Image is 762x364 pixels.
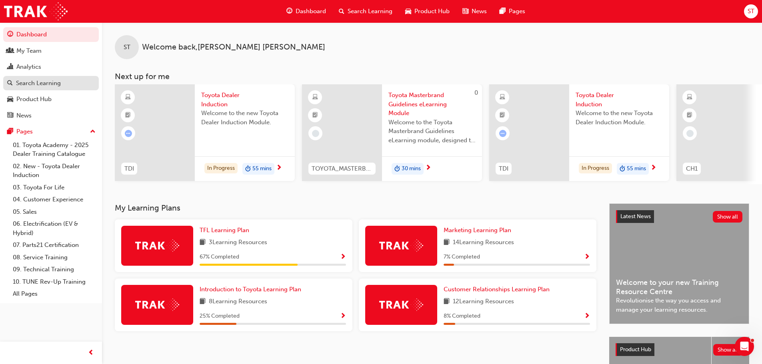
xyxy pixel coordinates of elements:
a: Dashboard [3,27,99,42]
span: guage-icon [7,31,13,38]
a: All Pages [10,288,99,300]
a: search-iconSearch Learning [332,3,399,20]
button: Show Progress [584,252,590,262]
span: 55 mins [252,164,272,173]
a: 0TOYOTA_MASTERBRAND_ELToyota Masterbrand Guidelines eLearning ModuleWelcome to the Toyota Masterb... [302,84,482,181]
a: Customer Relationships Learning Plan [444,285,553,294]
a: news-iconNews [456,3,493,20]
span: news-icon [462,6,468,16]
span: learningResourceType_ELEARNING-icon [312,92,318,103]
span: book-icon [444,297,450,307]
span: duration-icon [394,164,400,174]
span: 3 Learning Resources [209,238,267,248]
span: ST [124,43,130,52]
a: 07. Parts21 Certification [10,239,99,251]
a: 08. Service Training [10,251,99,264]
button: Show Progress [340,252,346,262]
h3: My Learning Plans [115,203,596,213]
span: Welcome to the Toyota Masterbrand Guidelines eLearning module, designed to enhance your knowledge... [388,118,476,145]
button: DashboardMy TeamAnalyticsSearch LearningProduct HubNews [3,26,99,124]
span: News [472,7,487,16]
a: 09. Technical Training [10,263,99,276]
a: car-iconProduct Hub [399,3,456,20]
img: Trak [379,298,423,311]
span: car-icon [7,96,13,103]
a: My Team [3,44,99,58]
span: people-icon [7,48,13,55]
div: Search Learning [16,79,61,88]
span: 30 mins [402,164,421,173]
div: News [16,111,32,120]
a: Latest NewsShow allWelcome to your new Training Resource CentreRevolutionise the way you access a... [609,203,749,324]
span: Toyota Dealer Induction [201,91,288,109]
span: booktick-icon [312,110,318,121]
span: 7 % Completed [444,253,480,262]
span: Revolutionise the way you access and manage your learning resources. [616,296,742,314]
span: Show Progress [340,313,346,320]
a: 04. Customer Experience [10,193,99,206]
div: Product Hub [16,95,52,104]
div: In Progress [579,163,612,174]
span: CH1 [686,164,698,173]
span: learningRecordVerb_ATTEMPT-icon [499,130,506,137]
span: 8 Learning Resources [209,297,267,307]
span: booktick-icon [500,110,505,121]
span: prev-icon [88,348,94,358]
img: Trak [135,298,179,311]
div: Analytics [16,62,41,72]
span: TDI [124,164,134,173]
span: search-icon [339,6,344,16]
iframe: Intercom live chat [735,337,754,356]
span: Show Progress [584,254,590,261]
button: Pages [3,124,99,139]
span: car-icon [405,6,411,16]
a: TFL Learning Plan [200,226,252,235]
a: Product Hub [3,92,99,107]
a: guage-iconDashboard [280,3,332,20]
span: Marketing Learning Plan [444,227,511,234]
span: 25 % Completed [200,312,240,321]
span: learningRecordVerb_NONE-icon [312,130,319,137]
a: Marketing Learning Plan [444,226,514,235]
button: Show all [713,211,743,223]
span: TFL Learning Plan [200,227,249,234]
a: Latest NewsShow all [616,210,742,223]
span: 8 % Completed [444,312,480,321]
span: learningResourceType_ELEARNING-icon [125,92,131,103]
span: chart-icon [7,64,13,71]
span: learningRecordVerb_NONE-icon [686,130,694,137]
a: pages-iconPages [493,3,532,20]
span: news-icon [7,112,13,119]
span: Dashboard [296,7,326,16]
span: duration-icon [620,164,625,174]
span: booktick-icon [687,110,692,121]
span: learningResourceType_ELEARNING-icon [500,92,505,103]
a: News [3,108,99,123]
a: Trak [4,2,68,20]
span: Customer Relationships Learning Plan [444,286,550,293]
span: learningResourceType_ELEARNING-icon [687,92,692,103]
span: 14 Learning Resources [453,238,514,248]
span: learningRecordVerb_ATTEMPT-icon [125,130,132,137]
a: 05. Sales [10,206,99,218]
span: pages-icon [7,128,13,135]
a: 03. Toyota For Life [10,181,99,194]
h3: Next up for me [102,72,762,81]
span: Show Progress [584,313,590,320]
span: search-icon [7,80,13,87]
div: Pages [16,127,33,136]
span: 55 mins [627,164,646,173]
span: Product Hub [620,346,651,353]
button: ST [744,4,758,18]
a: Analytics [3,60,99,74]
span: TDI [499,164,508,173]
span: book-icon [200,238,206,248]
span: pages-icon [500,6,506,16]
span: Search Learning [348,7,392,16]
a: TDIToyota Dealer InductionWelcome to the new Toyota Dealer Induction Module.In Progressduration-i... [115,84,295,181]
a: TDIToyota Dealer InductionWelcome to the new Toyota Dealer Induction Module.In Progressduration-i... [489,84,669,181]
a: Introduction to Toyota Learning Plan [200,285,304,294]
span: 12 Learning Resources [453,297,514,307]
span: Toyota Dealer Induction [576,91,663,109]
a: 10. TUNE Rev-Up Training [10,276,99,288]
